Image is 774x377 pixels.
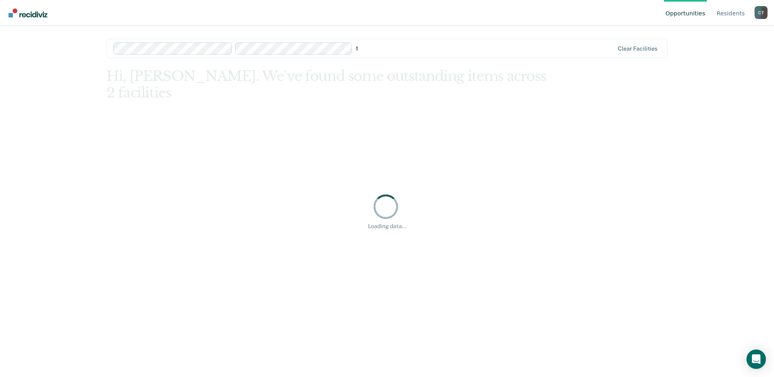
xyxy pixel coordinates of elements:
[368,223,406,230] div: Loading data...
[746,349,766,369] div: Open Intercom Messenger
[9,8,47,17] img: Recidiviz
[755,6,768,19] div: C T
[618,45,657,52] div: Clear facilities
[755,6,768,19] button: Profile dropdown button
